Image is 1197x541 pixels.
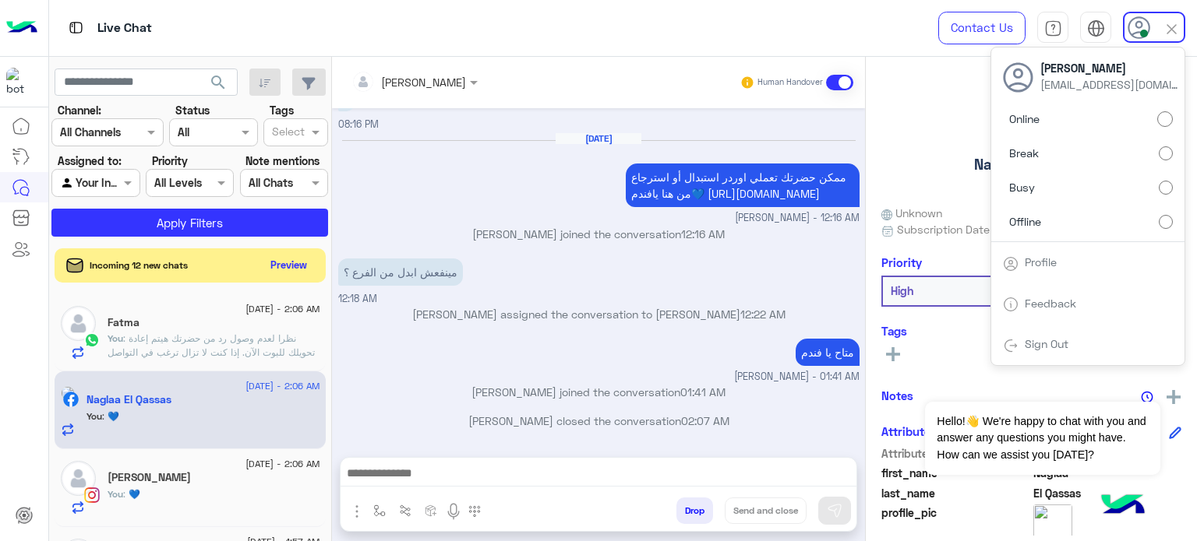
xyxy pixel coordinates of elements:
span: Offline [1009,213,1041,230]
img: tab [66,18,86,37]
img: 919860931428189 [6,68,34,96]
a: Profile [1025,255,1057,269]
img: add [1167,390,1181,404]
span: [DATE] - 2:06 AM [245,302,320,316]
input: Offline [1159,215,1173,229]
button: search [199,69,238,102]
a: Contact Us [938,12,1026,44]
span: نظرا لعدم وصول رد من حضرتك هيتم إعادة تحويلك للبوت الآن. إذا كنت لا تزال ترغب في التواصل معنا، ير... [108,332,315,386]
span: 💙 [123,488,140,500]
input: Break [1159,146,1173,160]
span: 12:22 AM [740,307,786,321]
img: defaultAdmin.png [61,306,96,341]
span: 💙 [102,410,119,422]
img: WhatsApp [84,332,100,348]
h5: Fatma [108,316,139,329]
span: You [87,410,102,422]
h6: Attributes [881,424,937,438]
img: picture [61,386,75,400]
span: Unknown [881,205,942,221]
a: tab [1037,12,1068,44]
img: hulul-logo.png [1096,479,1150,533]
p: Live Chat [97,18,152,39]
a: Sign Out [1025,337,1068,350]
h5: Naglaa El Qassas [87,393,171,406]
input: Online [1157,111,1173,127]
img: tab [1087,19,1105,37]
span: [DATE] - 2:06 AM [245,457,320,471]
span: first_name [881,465,1030,481]
img: tab [1003,297,1019,312]
span: last_name [881,485,1030,501]
span: 02:07 AM [681,414,729,427]
input: Busy [1159,181,1173,195]
label: Tags [270,102,294,118]
span: ممكن حضرتك تعملي اوردر استبدال أو استرجاع من هنا يافندم💙 [URL][DOMAIN_NAME] [631,170,846,200]
img: Facebook [63,392,79,407]
button: Send and close [725,497,807,524]
img: create order [425,504,437,517]
h6: Notes [881,388,913,402]
span: You [108,332,123,344]
label: Channel: [58,102,101,118]
button: create order [418,497,444,523]
h5: Naglaa El Qassas [974,156,1089,174]
span: [PERSON_NAME] - 01:41 AM [734,370,860,385]
label: Status [175,102,210,118]
p: [PERSON_NAME] assigned the conversation to [PERSON_NAME] [338,306,860,322]
span: Busy [1009,179,1035,195]
button: Trigger scenario [393,497,418,523]
img: send message [827,503,842,518]
a: Feedback [1025,297,1076,310]
p: 3/9/2025, 12:16 AM [626,163,860,207]
button: select flow [367,497,393,523]
span: Incoming 12 new chats [90,258,188,272]
img: close [1163,20,1181,38]
img: Trigger scenario [399,504,411,517]
label: Priority [152,153,188,169]
img: Logo [6,12,37,44]
span: [PERSON_NAME] [1040,60,1181,76]
span: profile_pic [881,504,1030,540]
span: 12:16 AM [681,227,725,241]
img: Instagram [84,487,100,503]
span: 12:18 AM [338,293,377,304]
img: tab [1003,256,1019,272]
span: 01:41 AM [680,385,726,399]
span: Subscription Date : [DATE] [897,221,1032,237]
span: El Qassas [1033,485,1182,501]
img: defaultAdmin.png [61,461,96,496]
h6: Tags [881,324,1181,338]
span: Attribute Name [881,445,1030,462]
span: Online [1009,111,1040,127]
p: [PERSON_NAME] joined the conversation [338,226,860,242]
img: tab [1044,19,1062,37]
img: send attachment [348,502,366,521]
span: [DATE] - 2:06 AM [245,379,320,393]
p: 3/9/2025, 1:41 AM [796,339,860,366]
span: Hello!👋 We're happy to chat with you and answer any questions you might have. How can we assist y... [925,402,1160,475]
span: You [108,488,123,500]
label: Assigned to: [58,153,122,169]
label: Note mentions [245,153,320,169]
div: Select [270,123,305,143]
span: search [209,73,228,92]
button: Drop [676,497,713,524]
p: 3/9/2025, 12:18 AM [338,258,463,286]
img: send voice note [444,502,463,521]
img: make a call [468,505,481,518]
h6: [DATE] [556,133,641,144]
h5: Habiba Mohsen [108,471,191,484]
span: [PERSON_NAME] - 12:16 AM [735,211,860,226]
span: 08:16 PM [338,118,379,130]
button: Apply Filters [51,209,328,237]
h6: Priority [881,255,922,269]
img: select flow [373,504,386,517]
button: Preview [264,254,314,276]
span: Break [1009,145,1039,161]
p: [PERSON_NAME] closed the conversation [338,413,860,429]
span: [EMAIL_ADDRESS][DOMAIN_NAME] [1040,76,1181,93]
p: [PERSON_NAME] joined the conversation [338,384,860,400]
small: Human Handover [757,76,823,89]
img: tab [1003,338,1019,353]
